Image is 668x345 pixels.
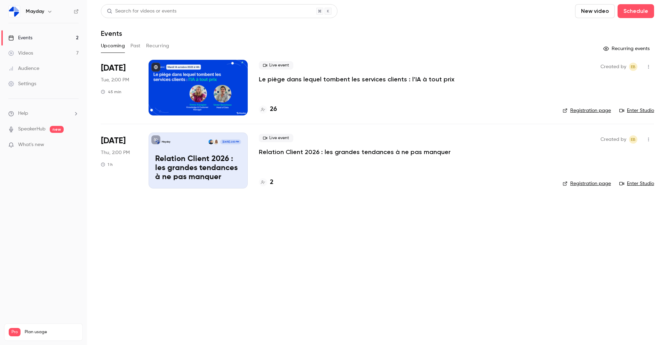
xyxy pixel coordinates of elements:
[149,133,248,188] a: Relation Client 2026 : les grandes tendances à ne pas manquerMaydaySolène NassifFrançois Castro-L...
[618,4,654,18] button: Schedule
[101,40,125,51] button: Upcoming
[631,63,636,71] span: EB
[8,34,32,41] div: Events
[107,8,176,15] div: Search for videos or events
[18,126,46,133] a: SpeakerHub
[259,178,273,187] a: 2
[629,135,637,144] span: Elise Boukhechem
[208,139,213,144] img: François Castro-Lara
[50,126,64,133] span: new
[101,77,129,83] span: Tue, 2:00 PM
[259,148,451,156] a: Relation Client 2026 : les grandes tendances à ne pas manquer
[575,4,615,18] button: New video
[619,107,654,114] a: Enter Studio
[101,60,137,115] div: Oct 14 Tue, 2:00 PM (Europe/Paris)
[563,180,611,187] a: Registration page
[26,8,44,15] h6: Mayday
[600,43,654,54] button: Recurring events
[101,162,113,167] div: 1 h
[25,329,78,335] span: Plan usage
[8,110,79,117] li: help-dropdown-opener
[9,6,20,17] img: Mayday
[631,135,636,144] span: EB
[146,40,169,51] button: Recurring
[9,328,21,336] span: Pro
[259,134,293,142] span: Live event
[8,80,36,87] div: Settings
[101,29,122,38] h1: Events
[619,180,654,187] a: Enter Studio
[270,105,277,114] h4: 26
[259,61,293,70] span: Live event
[162,140,170,144] p: Mayday
[130,40,141,51] button: Past
[18,141,44,149] span: What's new
[8,50,33,57] div: Videos
[629,63,637,71] span: Elise Boukhechem
[18,110,28,117] span: Help
[70,142,79,148] iframe: Noticeable Trigger
[601,135,626,144] span: Created by
[259,105,277,114] a: 26
[101,89,121,95] div: 45 min
[101,63,126,74] span: [DATE]
[220,139,241,144] span: [DATE] 2:00 PM
[101,135,126,146] span: [DATE]
[8,65,39,72] div: Audience
[563,107,611,114] a: Registration page
[601,63,626,71] span: Created by
[259,75,454,83] a: Le piège dans lequel tombent les services clients : l’IA à tout prix
[155,155,241,182] p: Relation Client 2026 : les grandes tendances à ne pas manquer
[101,133,137,188] div: Nov 13 Thu, 2:00 PM (Europe/Paris)
[270,178,273,187] h4: 2
[214,139,218,144] img: Solène Nassif
[101,149,130,156] span: Thu, 2:00 PM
